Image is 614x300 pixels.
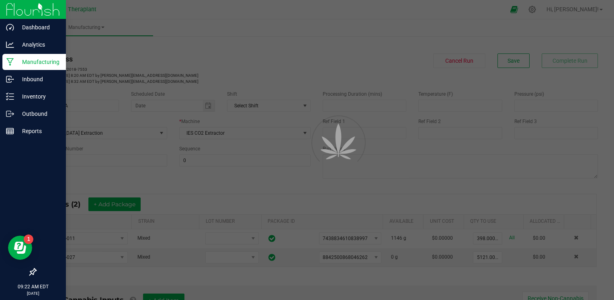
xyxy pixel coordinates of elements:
p: Inventory [14,92,62,101]
inline-svg: Dashboard [6,23,14,31]
p: Dashboard [14,23,62,32]
iframe: Resource center [8,236,32,260]
p: 09:22 AM EDT [4,283,62,290]
inline-svg: Outbound [6,110,14,118]
p: Analytics [14,40,62,49]
inline-svg: Reports [6,127,14,135]
inline-svg: Manufacturing [6,58,14,66]
p: Inbound [14,74,62,84]
p: Outbound [14,109,62,119]
p: [DATE] [4,290,62,296]
iframe: Resource center unread badge [24,234,33,244]
p: Reports [14,126,62,136]
inline-svg: Analytics [6,41,14,49]
p: Manufacturing [14,57,62,67]
inline-svg: Inventory [6,92,14,101]
inline-svg: Inbound [6,75,14,83]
